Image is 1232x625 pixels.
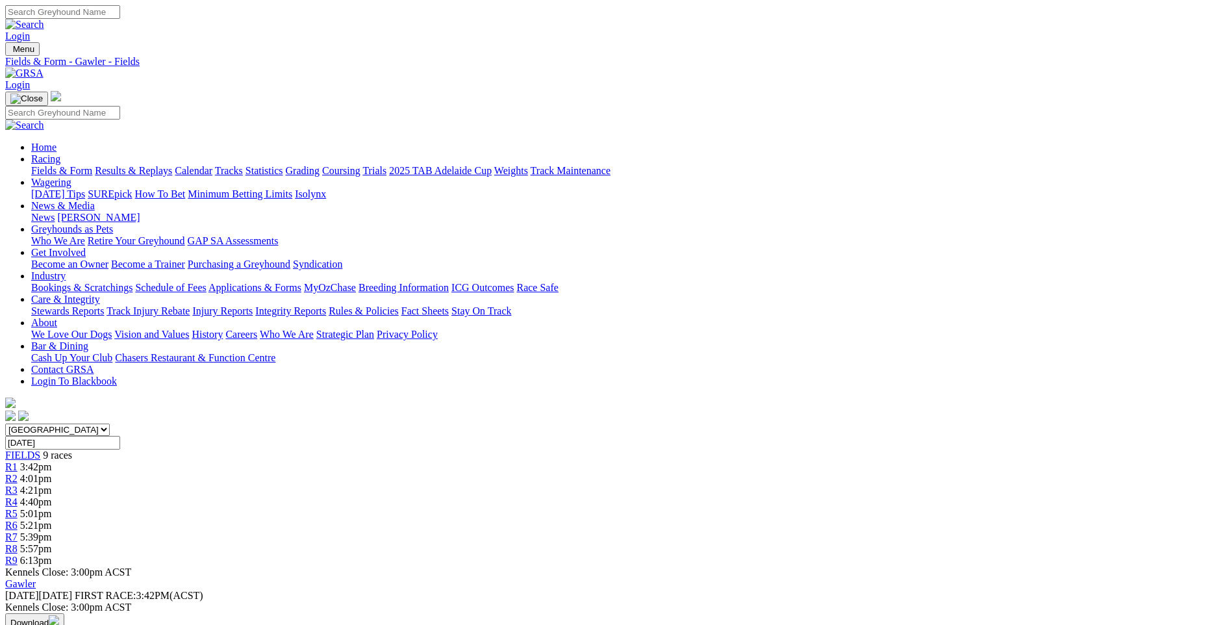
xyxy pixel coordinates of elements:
a: MyOzChase [304,282,356,293]
img: logo-grsa-white.png [5,398,16,408]
div: Bar & Dining [31,352,1227,364]
span: 6:13pm [20,555,52,566]
div: Get Involved [31,259,1227,270]
a: Who We Are [31,235,85,246]
a: R8 [5,543,18,554]
a: Bookings & Scratchings [31,282,132,293]
a: Applications & Forms [208,282,301,293]
a: Fields & Form [31,165,92,176]
span: 3:42pm [20,461,52,472]
input: Search [5,5,120,19]
input: Select date [5,436,120,450]
a: Login To Blackbook [31,376,117,387]
a: Tracks [215,165,243,176]
a: History [192,329,223,340]
a: Gawler [5,578,36,589]
a: Results & Replays [95,165,172,176]
img: logo-grsa-white.png [51,91,61,101]
a: Fields & Form - Gawler - Fields [5,56,1227,68]
a: Purchasing a Greyhound [188,259,290,270]
a: Become a Trainer [111,259,185,270]
a: Stay On Track [451,305,511,316]
input: Search [5,106,120,120]
a: Isolynx [295,188,326,199]
a: Wagering [31,177,71,188]
a: Home [31,142,57,153]
a: Retire Your Greyhound [88,235,185,246]
a: Grading [286,165,320,176]
a: R9 [5,555,18,566]
a: Who We Are [260,329,314,340]
span: 5:57pm [20,543,52,554]
a: [PERSON_NAME] [57,212,140,223]
span: 4:40pm [20,496,52,507]
a: Fact Sheets [401,305,449,316]
a: ICG Outcomes [451,282,514,293]
span: R3 [5,485,18,496]
a: Breeding Information [358,282,449,293]
a: R5 [5,508,18,519]
span: 5:01pm [20,508,52,519]
a: Syndication [293,259,342,270]
span: 4:21pm [20,485,52,496]
a: Calendar [175,165,212,176]
a: Stewards Reports [31,305,104,316]
a: Become an Owner [31,259,108,270]
a: Injury Reports [192,305,253,316]
div: Greyhounds as Pets [31,235,1227,247]
a: News [31,212,55,223]
a: [DATE] Tips [31,188,85,199]
span: Kennels Close: 3:00pm ACST [5,567,131,578]
a: R1 [5,461,18,472]
span: 9 races [43,450,72,461]
a: Rules & Policies [329,305,399,316]
a: R6 [5,520,18,531]
img: Search [5,120,44,131]
a: Industry [31,270,66,281]
div: News & Media [31,212,1227,223]
a: Race Safe [516,282,558,293]
a: Coursing [322,165,360,176]
a: Chasers Restaurant & Function Centre [115,352,275,363]
span: 4:01pm [20,473,52,484]
button: Toggle navigation [5,42,40,56]
a: R4 [5,496,18,507]
a: Get Involved [31,247,86,258]
a: Trials [362,165,386,176]
span: FIRST RACE: [75,590,136,601]
a: Cash Up Your Club [31,352,112,363]
a: News & Media [31,200,95,211]
a: Racing [31,153,60,164]
a: Minimum Betting Limits [188,188,292,199]
a: Bar & Dining [31,340,88,351]
span: Menu [13,44,34,54]
a: Track Maintenance [531,165,610,176]
span: 5:39pm [20,531,52,542]
a: GAP SA Assessments [188,235,279,246]
span: [DATE] [5,590,72,601]
div: Wagering [31,188,1227,200]
img: facebook.svg [5,411,16,421]
a: Track Injury Rebate [107,305,190,316]
span: [DATE] [5,590,39,601]
a: Statistics [245,165,283,176]
a: Privacy Policy [377,329,438,340]
a: Login [5,79,30,90]
div: Kennels Close: 3:00pm ACST [5,602,1227,613]
a: R2 [5,473,18,484]
img: twitter.svg [18,411,29,421]
a: R7 [5,531,18,542]
img: Search [5,19,44,31]
span: 3:42PM(ACST) [75,590,203,601]
a: 2025 TAB Adelaide Cup [389,165,492,176]
a: FIELDS [5,450,40,461]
